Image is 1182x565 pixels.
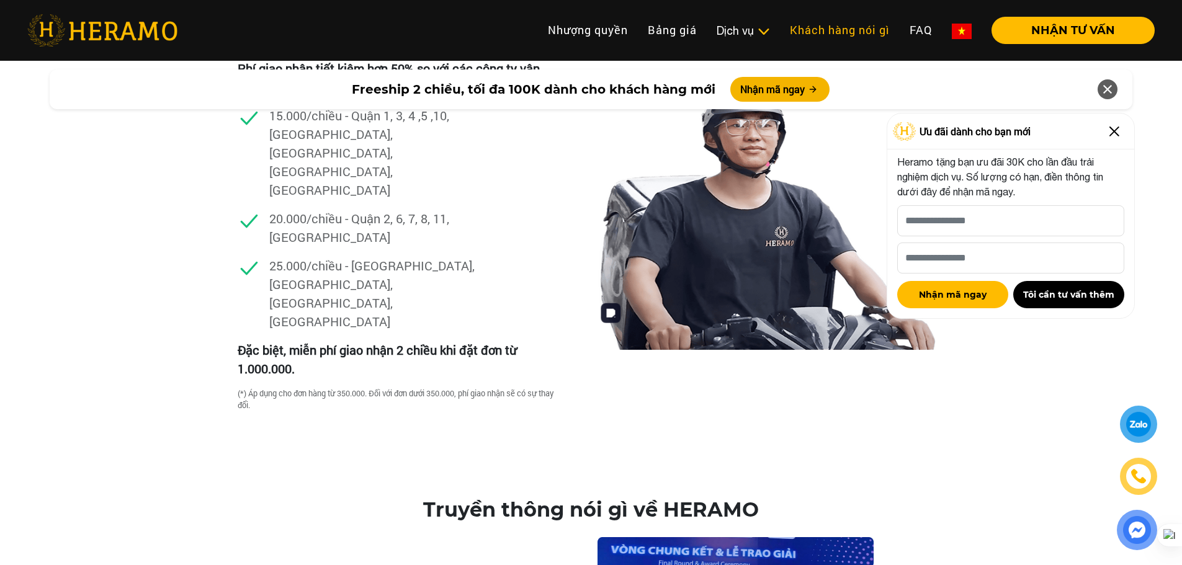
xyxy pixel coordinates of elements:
[1122,460,1155,493] a: phone-icon
[238,340,556,378] p: Đặc biệt, miễn phí giao nhận 2 chiều khi đặt đơn từ 1.000.000.
[638,17,707,43] a: Bảng giá
[717,22,770,39] div: Dịch vụ
[352,80,715,99] span: Freeship 2 chiều, tối đa 100K dành cho khách hàng mới
[269,209,480,246] p: 20.000/chiều - Quận 2, 6, 7, 8, 11, [GEOGRAPHIC_DATA]
[730,77,830,102] button: Nhận mã ngay
[757,25,770,38] img: subToggleIcon
[538,17,638,43] a: Nhượng quyền
[952,24,972,39] img: vn-flag.png
[591,48,945,350] img: Heramo ve sinh giat hap giay giao nhan tan noi HCM
[982,25,1155,36] a: NHẬN TƯ VẤN
[27,14,177,47] img: heramo-logo.png
[269,256,480,331] p: 25.000/chiều - [GEOGRAPHIC_DATA], [GEOGRAPHIC_DATA], [GEOGRAPHIC_DATA], [GEOGRAPHIC_DATA]
[897,281,1008,308] button: Nhận mã ngay
[992,17,1155,44] button: NHẬN TƯ VẤN
[238,106,261,129] img: checked.svg
[897,154,1124,199] p: Heramo tặng bạn ưu đãi 30K cho lần đầu trải nghiệm dịch vụ. Số lượng có hạn, điền thông tin dưới ...
[920,124,1031,139] span: Ưu đãi dành cho bạn mới
[238,256,261,279] img: checked.svg
[238,209,261,232] img: checked.svg
[1131,469,1146,484] img: phone-icon
[269,106,480,199] p: 15.000/chiều - Quận 1, 3, 4 ,5 ,10, [GEOGRAPHIC_DATA], [GEOGRAPHIC_DATA], [GEOGRAPHIC_DATA], [GEO...
[900,17,942,43] a: FAQ
[1013,281,1124,308] button: Tôi cần tư vấn thêm
[1104,122,1124,141] img: Close
[893,122,916,141] img: Logo
[25,498,1157,522] h2: Truyền thông nói gì về HERAMO
[238,388,556,411] div: (*) Áp dụng cho đơn hàng từ 350.000. Đối với đơn dưới 350.000, phí giao nhận sẽ có sự thay đổi.
[780,17,900,43] a: Khách hàng nói gì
